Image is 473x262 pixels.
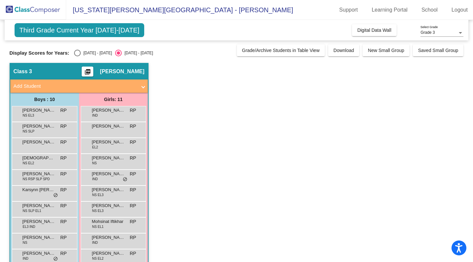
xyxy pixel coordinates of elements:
span: [PERSON_NAME] Los [PERSON_NAME] [22,250,56,257]
span: do_not_disturb_alt [53,256,58,262]
span: [PERSON_NAME] [92,202,125,209]
span: [PERSON_NAME] [92,171,125,177]
span: Mohsinat Iftikhar [92,218,125,225]
span: RP [60,218,66,225]
div: Boys : 10 [10,93,79,106]
span: New Small Group [368,48,404,53]
button: Print Students Details [82,67,93,77]
span: [PERSON_NAME] [22,202,56,209]
span: RP [60,234,66,241]
div: [DATE] - [DATE] [122,50,153,56]
span: [DEMOGRAPHIC_DATA][PERSON_NAME] [22,155,56,161]
span: NS RSP SLP SPD [23,177,50,182]
span: EL2 [92,145,98,150]
a: Logout [446,5,473,15]
span: RP [60,202,66,209]
a: School [416,5,443,15]
span: NS EL2 [92,256,104,261]
span: IND [23,256,28,261]
button: Download [328,44,359,56]
span: Karsynn [PERSON_NAME] [22,186,56,193]
span: RP [60,155,66,162]
span: Grade 3 [420,30,435,35]
span: RP [60,250,66,257]
span: IND [92,240,98,245]
span: EL3 IND [23,224,35,229]
span: IND [92,177,98,182]
span: Download [333,48,354,53]
span: IND [92,113,98,118]
mat-panel-title: Add Student [14,82,137,90]
span: [PERSON_NAME] [92,186,125,193]
span: RP [130,218,136,225]
button: Digital Data Wall [352,24,397,36]
span: [PERSON_NAME] [100,68,144,75]
a: Support [334,5,363,15]
span: RP [130,139,136,146]
span: do_not_disturb_alt [123,177,127,182]
span: [US_STATE][PERSON_NAME][GEOGRAPHIC_DATA] - [PERSON_NAME] [66,5,293,15]
span: Grade/Archive Students in Table View [242,48,320,53]
span: [PERSON_NAME] [92,234,125,241]
button: Saved Small Group [413,44,463,56]
div: [DATE] - [DATE] [81,50,112,56]
span: RP [60,123,66,130]
span: NS [92,161,97,166]
span: Digital Data Wall [357,27,391,33]
mat-icon: picture_as_pdf [84,69,92,78]
a: Learning Portal [366,5,413,15]
span: RP [130,234,136,241]
span: Third Grade Current Year [DATE]-[DATE] [15,23,145,37]
span: NS SLP EL1 [23,208,41,213]
span: NS SLP [23,129,35,134]
mat-expansion-panel-header: Add Student [10,79,148,93]
span: [PERSON_NAME] [92,139,125,145]
span: RP [130,186,136,193]
span: Display Scores for Years: [10,50,69,56]
span: [PERSON_NAME] [22,139,56,145]
span: do_not_disturb_alt [53,193,58,198]
span: [PERSON_NAME] [22,171,56,177]
span: Saved Small Group [418,48,458,53]
span: [PERSON_NAME] [92,155,125,161]
span: NS [23,240,27,245]
mat-radio-group: Select an option [74,50,153,56]
button: New Small Group [363,44,409,56]
span: RP [130,155,136,162]
span: NS EL3 [23,113,34,118]
span: Class 3 [14,68,32,75]
span: [PERSON_NAME] [92,123,125,130]
span: RP [130,250,136,257]
button: Grade/Archive Students in Table View [237,44,325,56]
span: RP [60,171,66,178]
span: NS EL3 [92,208,104,213]
span: RP [130,107,136,114]
span: RP [130,123,136,130]
span: RP [60,186,66,193]
span: NS EL3 [92,192,104,197]
span: RP [130,202,136,209]
span: [PERSON_NAME] [92,250,125,257]
span: RP [60,107,66,114]
span: [PERSON_NAME] [PERSON_NAME] [22,234,56,241]
div: Girls: 11 [79,93,148,106]
span: [PERSON_NAME] [22,107,56,114]
span: NS EL2 [23,161,34,166]
span: [PERSON_NAME] [92,107,125,114]
span: [PERSON_NAME] [22,218,56,225]
span: [PERSON_NAME] [22,123,56,130]
span: RP [60,139,66,146]
span: NS EL1 [92,224,104,229]
span: RP [130,171,136,178]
